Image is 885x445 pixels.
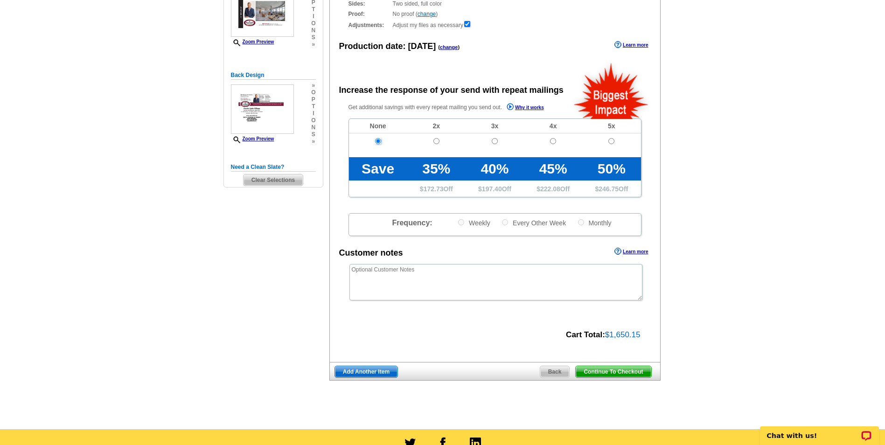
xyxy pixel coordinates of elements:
[348,10,641,18] div: No proof ( )
[335,366,397,377] span: Add Another Item
[348,20,641,29] div: Adjust my files as necessary
[438,44,460,50] span: ( )
[339,247,403,259] div: Customer notes
[407,119,466,133] td: 2x
[582,157,641,181] td: 50%
[578,219,584,225] input: Monthly
[466,157,524,181] td: 40%
[754,416,885,445] iframe: LiveChat chat widget
[311,13,315,20] span: i
[311,41,315,48] span: »
[501,218,566,227] label: Every Other Week
[566,330,605,339] strong: Cart Total:
[457,218,490,227] label: Weekly
[348,10,390,18] strong: Proof:
[482,185,502,193] span: 197.40
[440,44,458,50] a: change
[502,219,508,225] input: Every Other Week
[348,102,564,113] p: Get additional savings with every repeat mailing you send out.
[605,330,641,339] span: $1,650.15
[573,62,650,119] img: biggestImpact.png
[311,131,315,138] span: s
[614,248,648,255] a: Learn more
[311,34,315,41] span: s
[424,185,444,193] span: 172.73
[311,6,315,13] span: t
[349,157,407,181] td: Save
[339,84,564,97] div: Increase the response of your send with repeat mailings
[466,181,524,197] td: $ Off
[231,163,316,172] h5: Need a Clean Slate?
[339,40,460,53] div: Production date:
[524,119,582,133] td: 4x
[311,124,315,131] span: n
[334,366,398,378] a: Add Another Item
[524,157,582,181] td: 45%
[311,96,315,103] span: p
[577,218,612,227] label: Monthly
[524,181,582,197] td: $ Off
[582,119,641,133] td: 5x
[407,157,466,181] td: 35%
[311,89,315,96] span: o
[407,181,466,197] td: $ Off
[540,185,560,193] span: 222.08
[311,110,315,117] span: i
[458,219,464,225] input: Weekly
[418,11,436,17] a: change
[231,71,316,80] h5: Back Design
[540,366,570,378] a: Back
[231,39,274,44] a: Zoom Preview
[348,21,390,29] strong: Adjustments:
[349,119,407,133] td: None
[311,103,315,110] span: t
[311,117,315,124] span: o
[507,103,544,113] a: Why it works
[614,41,648,49] a: Learn more
[582,181,641,197] td: $ Off
[311,27,315,34] span: n
[392,219,432,227] span: Frequency:
[466,119,524,133] td: 3x
[231,84,294,134] img: small-thumb.jpg
[576,366,651,377] span: Continue To Checkout
[231,136,274,141] a: Zoom Preview
[311,138,315,145] span: »
[311,20,315,27] span: o
[540,366,570,377] span: Back
[244,174,303,186] span: Clear Selections
[311,82,315,89] span: »
[599,185,619,193] span: 246.75
[408,42,436,51] span: [DATE]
